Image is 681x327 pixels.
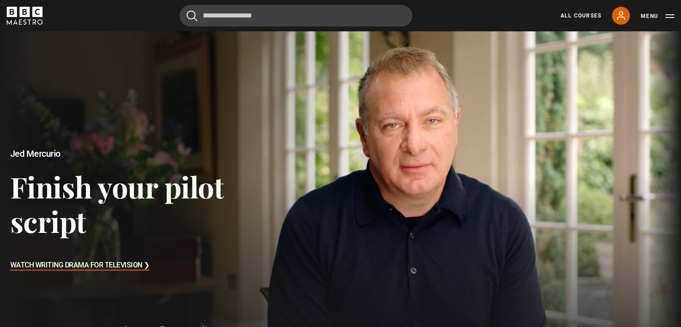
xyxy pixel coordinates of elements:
[10,149,273,159] h2: Jed Mercurio
[10,259,150,272] h3: Watch Writing Drama for Television ❯
[10,169,273,239] h3: Finish your pilot script
[641,12,674,21] button: Toggle navigation
[7,7,43,25] svg: BBC Maestro
[561,12,601,20] a: All Courses
[180,5,412,26] input: Search
[187,10,197,22] button: Submit the search query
